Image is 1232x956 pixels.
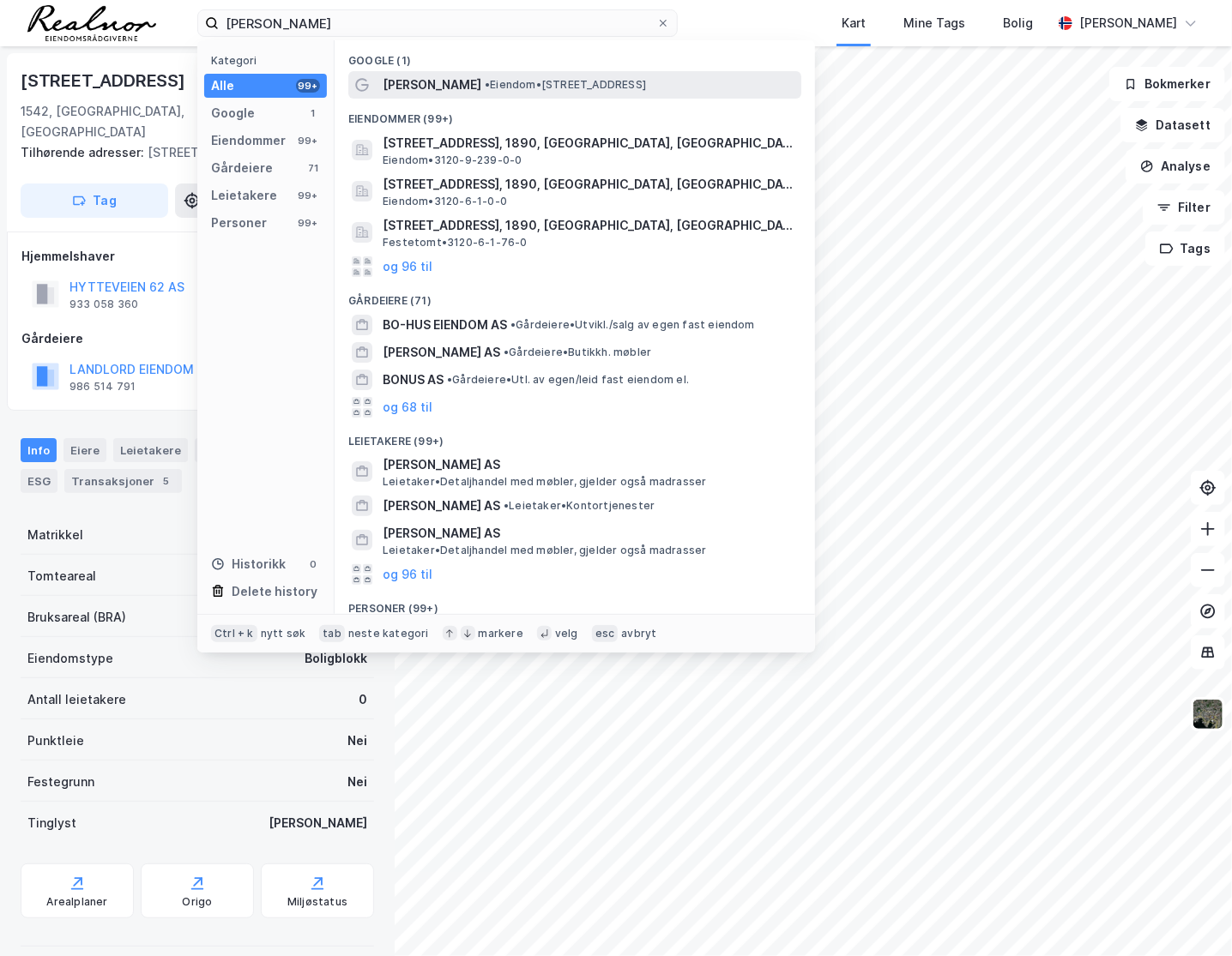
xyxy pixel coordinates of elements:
[21,183,168,218] button: Tag
[21,438,57,462] div: Info
[479,627,523,640] div: markere
[383,236,528,250] span: Festetomt • 3120-6-1-76-0
[1145,231,1225,266] button: Tags
[1143,190,1225,225] button: Filter
[510,318,516,331] span: •
[211,158,273,178] div: Gårdeiere
[1120,108,1225,142] button: Datasett
[211,103,255,123] div: Google
[211,54,327,67] div: Kategori
[158,472,175,490] div: 5
[69,298,138,311] div: 933 058 360
[383,133,794,153] span: [STREET_ADDRESS], 1890, [GEOGRAPHIC_DATA], [GEOGRAPHIC_DATA]
[296,134,320,147] div: 99+
[1146,874,1232,956] div: Kontrollprogram for chat
[347,772,367,792] div: Nei
[27,566,96,586] div: Tomteareal
[1079,13,1177,33] div: [PERSON_NAME]
[504,499,509,512] span: •
[383,75,481,95] span: [PERSON_NAME]
[27,5,156,41] img: realnor-logo.934646d98de889bb5806.png
[183,895,213,909] div: Origo
[383,564,432,585] button: og 96 til
[305,648,367,669] div: Boligblokk
[219,10,656,36] input: Søk på adresse, matrikkel, gårdeiere, leietakere eller personer
[21,145,148,159] span: Tilhørende adresser:
[335,280,815,311] div: Gårdeiere (71)
[46,895,107,909] div: Arealplaner
[21,469,57,493] div: ESG
[383,454,794,475] span: [PERSON_NAME] AS
[504,346,651,359] span: Gårdeiere • Butikkh. møbler
[1126,149,1225,183] button: Analyse
[211,213,267,233] div: Personer
[592,625,619,642] div: esc
[383,315,507,335] span: BO-HUS EIENDOM AS
[347,731,367,751] div: Nei
[383,397,432,418] button: og 68 til
[447,373,689,387] span: Gårdeiere • Utl. av egen/leid fast eiendom el.
[383,544,706,557] span: Leietaker • Detaljhandel med møbler, gjelder også madrasser
[211,554,286,574] div: Historikk
[27,772,94,792] div: Festegrunn
[296,79,320,93] div: 99+
[64,469,182,493] div: Transaksjoner
[287,895,347,909] div: Miljøstatus
[211,625,257,642] div: Ctrl + k
[306,161,320,175] div: 71
[335,588,815,619] div: Personer (99+)
[27,689,126,710] div: Antall leietakere
[113,438,188,462] div: Leietakere
[621,627,656,640] div: avbryt
[510,318,755,332] span: Gårdeiere • Utvikl./salg av egen fast eiendom
[359,689,367,710] div: 0
[27,648,113,669] div: Eiendomstype
[447,373,452,386] span: •
[27,813,76,833] div: Tinglyst
[383,256,432,277] button: og 96 til
[69,380,136,394] div: 986 514 791
[21,328,373,349] div: Gårdeiere
[211,185,277,206] div: Leietakere
[383,523,794,544] span: [PERSON_NAME] AS
[842,13,866,33] div: Kart
[296,189,320,202] div: 99+
[63,438,106,462] div: Eiere
[555,627,578,640] div: velg
[1192,698,1224,731] img: 9k=
[269,813,367,833] div: [PERSON_NAME]
[383,342,500,363] span: [PERSON_NAME] AS
[383,370,444,390] span: BONUS AS
[319,625,345,642] div: tab
[21,142,360,163] div: [STREET_ADDRESS]
[261,627,306,640] div: nytt søk
[21,101,302,142] div: 1542, [GEOGRAPHIC_DATA], [GEOGRAPHIC_DATA]
[504,346,509,358] span: •
[1109,67,1225,101] button: Bokmerker
[383,153,522,167] span: Eiendom • 3120-9-239-0-0
[1146,874,1232,956] iframe: Chat Widget
[335,40,815,71] div: Google (1)
[903,13,965,33] div: Mine Tags
[383,475,706,489] span: Leietaker • Detaljhandel med møbler, gjelder også madrasser
[383,215,794,236] span: [STREET_ADDRESS], 1890, [GEOGRAPHIC_DATA], [GEOGRAPHIC_DATA]
[348,627,429,640] div: neste kategori
[1003,13,1033,33] div: Bolig
[306,106,320,120] div: 1
[211,130,286,151] div: Eiendommer
[335,99,815,129] div: Eiendommer (99+)
[27,607,126,628] div: Bruksareal (BRA)
[21,67,189,94] div: [STREET_ADDRESS]
[306,557,320,571] div: 0
[383,496,500,516] span: [PERSON_NAME] AS
[383,174,794,195] span: [STREET_ADDRESS], 1890, [GEOGRAPHIC_DATA], [GEOGRAPHIC_DATA]
[296,216,320,230] div: 99+
[195,438,259,462] div: Datasett
[383,195,507,208] span: Eiendom • 3120-6-1-0-0
[27,731,84,751] div: Punktleie
[27,525,83,545] div: Matrikkel
[211,75,234,96] div: Alle
[232,581,317,602] div: Delete history
[21,246,373,267] div: Hjemmelshaver
[335,421,815,452] div: Leietakere (99+)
